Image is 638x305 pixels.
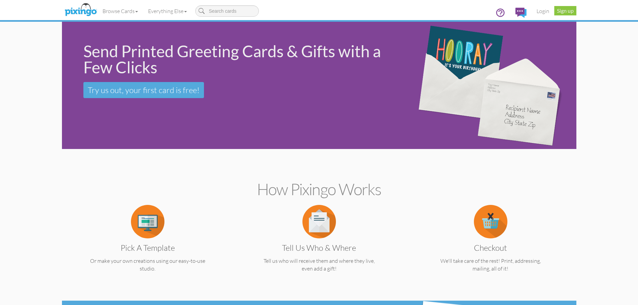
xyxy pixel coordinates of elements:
div: Send Printed Greeting Cards & Gifts with a Few Clicks [83,43,400,75]
img: item.alt [131,205,164,238]
img: item.alt [474,205,507,238]
h3: Checkout [423,243,558,252]
img: comments.svg [515,8,526,18]
img: pixingo logo [63,2,98,18]
a: Pick a Template Or make your own creations using our easy-to-use studio. [75,218,220,273]
img: 1a3cbdfc-29ad-4d6d-ba88-932904b48363.png [410,20,574,151]
p: We'll take care of the rest! Print, addressing, mailing, all of it! [418,257,563,273]
input: Search cards [195,5,259,17]
h2: How Pixingo works [74,180,565,198]
a: Checkout We'll take care of the rest! Print, addressing, mailing, all of it! [418,218,563,273]
p: Or make your own creations using our easy-to-use studio. [75,257,220,273]
span: Try us out, your first card is free! [88,85,200,95]
a: Sign up [554,6,576,15]
h3: Tell us Who & Where [252,243,387,252]
p: Tell us who will receive them and where they live, even add a gift! [246,257,392,273]
a: Login [531,3,554,19]
img: item.alt [302,205,336,238]
a: Browse Cards [97,3,143,19]
h3: Pick a Template [80,243,215,252]
a: Try us out, your first card is free! [83,82,204,98]
a: Everything Else [143,3,192,19]
a: Tell us Who & Where Tell us who will receive them and where they live, even add a gift! [246,218,392,273]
